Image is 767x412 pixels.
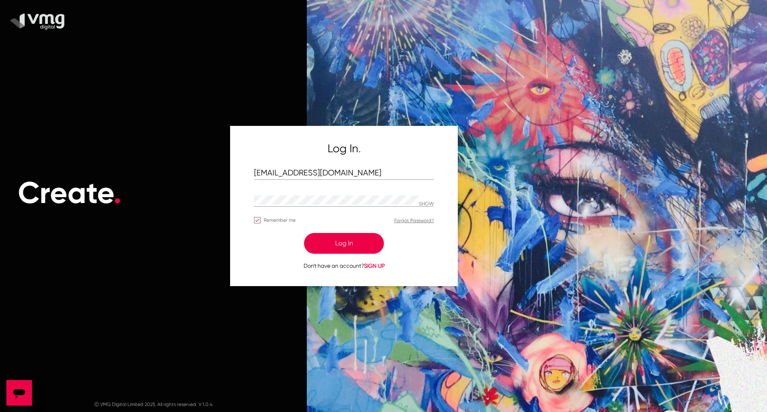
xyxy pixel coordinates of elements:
[364,263,385,269] span: SIGN UP
[304,233,384,254] button: Log In
[254,262,434,270] p: Don't have an account?
[419,201,434,207] p: Hide password
[254,169,434,178] input: Email Address
[358,142,361,155] span: .
[264,215,296,225] span: Remember me
[254,142,434,155] h5: Log In
[6,380,32,406] iframe: Button to launch messaging window
[394,218,434,223] a: Forgot Password?
[113,175,121,211] span: .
